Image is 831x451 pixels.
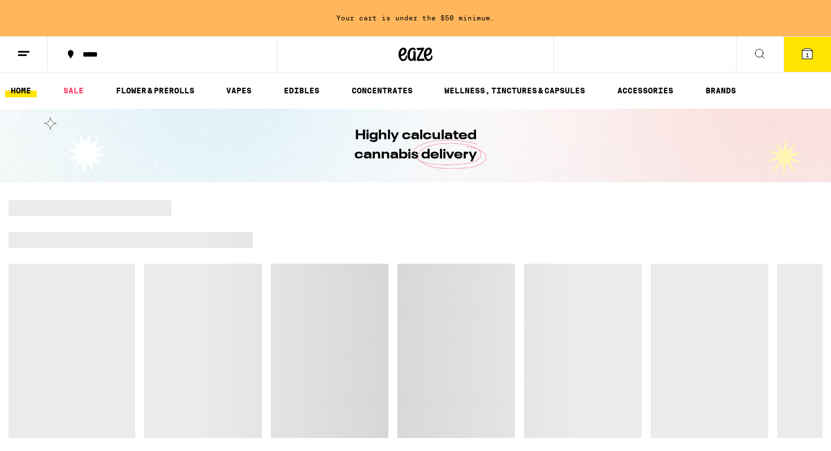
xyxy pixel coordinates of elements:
[439,84,591,97] a: WELLNESS, TINCTURES & CAPSULES
[612,84,679,97] a: ACCESSORIES
[346,84,418,97] a: CONCENTRATES
[806,51,809,58] span: 1
[278,84,325,97] a: EDIBLES
[220,84,257,97] a: VAPES
[784,37,831,72] button: 1
[700,84,742,97] button: BRANDS
[5,84,37,97] a: HOME
[322,126,509,165] h1: Highly calculated cannabis delivery
[58,84,89,97] a: SALE
[110,84,200,97] a: FLOWER & PREROLLS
